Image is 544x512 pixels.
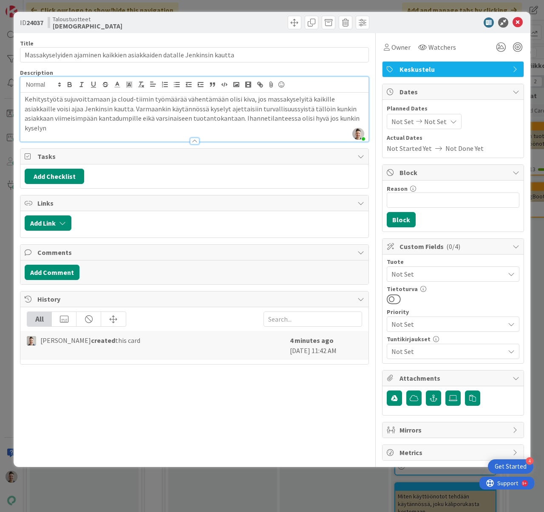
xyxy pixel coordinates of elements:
div: [DATE] 11:42 AM [290,335,362,356]
label: Reason [387,185,408,192]
span: Metrics [399,447,508,458]
span: Comments [37,247,353,257]
div: 9+ [43,3,47,10]
p: Kehitystyötä sujuvoittamaan ja cloud-tiimin työmäärää vähentämään olisi kiva, jos massakyselyitä ... [25,94,364,133]
span: Keskustelu [399,64,508,74]
button: Add Comment [25,265,79,280]
b: 4 minutes ago [290,336,334,345]
span: Not Set [391,318,500,330]
span: Watchers [428,42,456,52]
span: ( 0/4 ) [446,242,460,251]
b: created [91,336,115,345]
span: Mirrors [399,425,508,435]
span: Not Set [391,345,500,357]
div: Tietoturva [387,286,519,292]
b: 24037 [26,18,43,27]
span: Custom Fields [399,241,508,252]
span: Planned Dates [387,104,519,113]
span: Attachments [399,373,508,383]
input: type card name here... [20,47,369,62]
button: Block [387,212,416,227]
span: Not Set [391,116,414,127]
span: Description [20,69,53,76]
span: Links [37,198,353,208]
span: Taloustuotteet [53,16,122,23]
img: chwsQljfBTcKhy88xB9SmiPz5Ih6cdfk.JPG [352,128,364,140]
span: Owner [391,42,411,52]
button: Add Link [25,215,71,231]
div: Get Started [495,462,527,471]
span: [PERSON_NAME] this card [40,335,140,345]
b: [DEMOGRAPHIC_DATA] [53,23,122,29]
div: Priority [387,309,519,315]
input: Search... [263,311,362,327]
button: Add Checklist [25,169,84,184]
img: TN [27,336,36,345]
div: Tuntikirjaukset [387,336,519,342]
span: Dates [399,87,508,97]
div: Tuote [387,259,519,265]
div: 4 [526,457,533,465]
span: Block [399,167,508,178]
span: Not Set [424,116,447,127]
span: Not Done Yet [445,143,484,153]
label: Title [20,40,34,47]
span: Not Started Yet [387,143,432,153]
span: Not Set [391,268,500,280]
span: Tasks [37,151,353,161]
div: Open Get Started checklist, remaining modules: 4 [488,459,533,474]
span: Actual Dates [387,133,519,142]
span: History [37,294,353,304]
span: ID [20,17,43,28]
div: All [27,312,52,326]
span: Support [18,1,39,11]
